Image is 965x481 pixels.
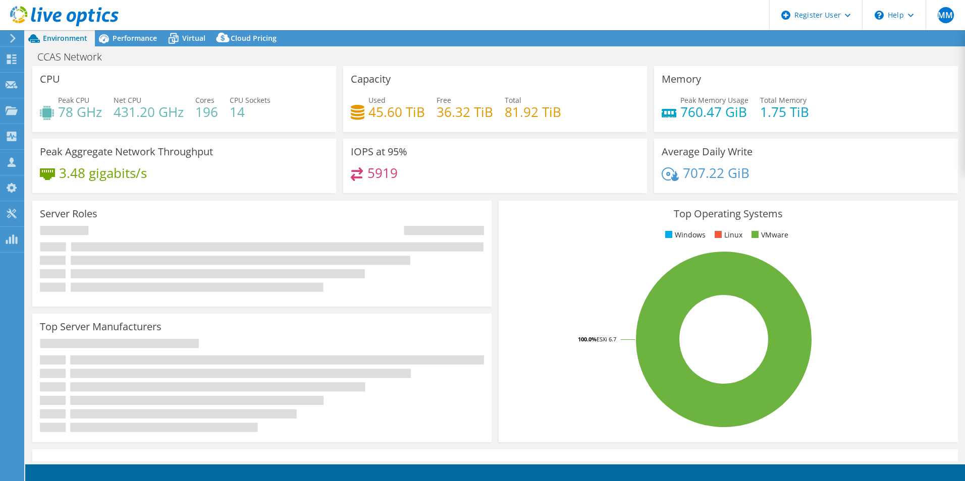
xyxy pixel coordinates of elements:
li: Linux [712,229,742,240]
h4: 196 [195,106,218,117]
h1: CCAS Network [33,51,118,63]
h4: 431.20 GHz [114,106,184,117]
h4: 1.75 TiB [760,106,809,117]
h3: Average Daily Write [662,146,753,157]
tspan: 100.0% [578,335,597,343]
h4: 707.22 GiB [683,167,749,178]
svg: \n [875,11,884,20]
span: Peak Memory Usage [680,95,748,105]
tspan: ESXi 6.7 [597,335,616,343]
span: MM [938,7,954,23]
h4: 3.48 gigabits/s [59,167,147,178]
h3: Top Server Manufacturers [40,321,162,332]
span: Environment [43,33,87,43]
span: Virtual [182,33,205,43]
span: Total [505,95,521,105]
span: Cores [195,95,215,105]
h3: Server Roles [40,208,97,219]
span: CPU Sockets [230,95,271,105]
li: Windows [663,229,706,240]
h4: 5919 [367,167,398,178]
h3: IOPS at 95% [351,146,407,157]
h4: 760.47 GiB [680,106,748,117]
span: Cloud Pricing [231,33,277,43]
h4: 81.92 TiB [505,106,561,117]
h3: Top Operating Systems [506,208,950,219]
h4: 14 [230,106,271,117]
span: Total Memory [760,95,807,105]
span: Peak CPU [58,95,89,105]
h3: CPU [40,74,60,85]
span: Free [437,95,451,105]
span: Used [368,95,386,105]
h4: 45.60 TiB [368,106,425,117]
h3: Memory [662,74,701,85]
h4: 78 GHz [58,106,102,117]
h3: Capacity [351,74,391,85]
h3: Peak Aggregate Network Throughput [40,146,213,157]
h4: 36.32 TiB [437,106,493,117]
li: VMware [749,229,788,240]
span: Net CPU [114,95,141,105]
span: Performance [113,33,157,43]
